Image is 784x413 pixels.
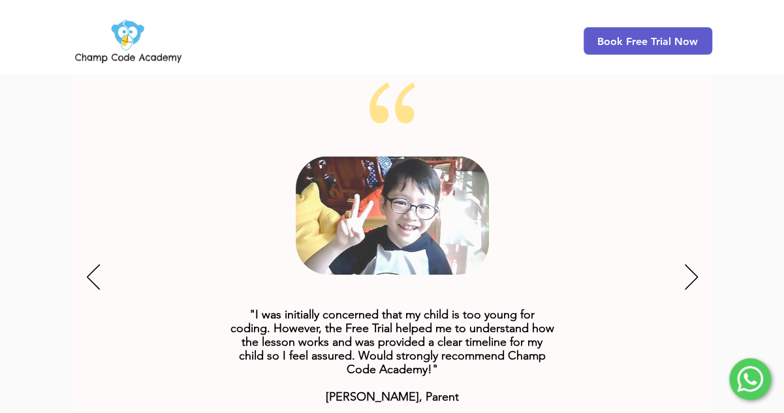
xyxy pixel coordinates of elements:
img: Champ Code Academy Logo PNG.png [72,16,184,67]
button: Previous [87,264,100,292]
button: Next [685,264,698,292]
a: Book Free Trial Now [584,27,712,55]
span: "I was initially concerned that my child is too young for coding. However, the Free Trial helped ... [230,307,554,404]
svg: Online Coding Classes for Kids [296,156,489,275]
span: Book Free Trial Now [597,35,698,48]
